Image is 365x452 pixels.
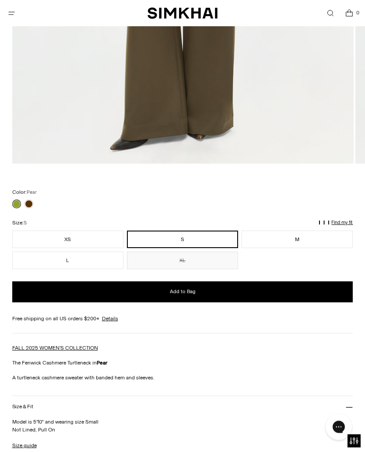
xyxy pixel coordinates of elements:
[147,7,218,20] a: SIMKHAI
[12,442,37,450] a: Size guide
[12,404,33,410] h3: Size & Fit
[102,315,118,323] a: Details
[242,231,353,249] button: M
[12,189,37,197] label: Color:
[12,252,123,270] button: L
[12,231,123,249] button: XS
[321,4,339,22] a: Open search modal
[97,360,107,366] strong: Pear
[27,190,37,196] span: Pear
[12,418,339,434] p: Model is 5'10" and wearing size Small Not Lined, Pull On
[12,374,353,382] p: A turtleneck cashmere sweater with banded hem and sleeves.
[12,282,353,303] button: Add to Bag
[24,221,27,226] span: S
[340,4,358,22] a: Open cart modal
[12,396,353,419] button: Size & Fit
[12,345,98,351] a: FALL 2025 WOMEN'S COLLECTION
[12,219,27,228] label: Size:
[170,288,196,296] span: Add to Bag
[12,359,353,367] p: The Fenwick Cashmere Turtleneck in
[3,4,21,22] button: Open menu modal
[127,252,238,270] button: XL
[127,231,238,249] button: S
[354,9,361,17] span: 0
[321,411,356,443] iframe: Gorgias live chat messenger
[12,315,353,323] div: Free shipping on all US orders $200+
